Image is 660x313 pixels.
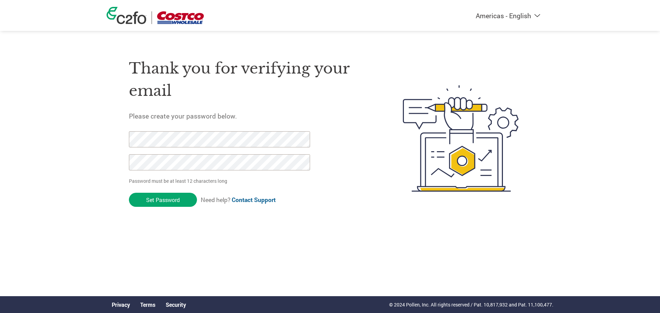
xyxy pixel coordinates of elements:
a: Terms [140,301,155,308]
a: Security [166,301,186,308]
img: create-password [390,47,531,230]
img: c2fo logo [107,7,146,24]
h1: Thank you for verifying your email [129,57,370,102]
a: Privacy [112,301,130,308]
span: Need help? [201,196,276,204]
p: Password must be at least 12 characters long [129,177,312,185]
input: Set Password [129,193,197,207]
p: © 2024 Pollen, Inc. All rights reserved / Pat. 10,817,932 and Pat. 11,100,477. [389,301,553,308]
img: Costco [157,11,204,24]
a: Contact Support [232,196,276,204]
h5: Please create your password below. [129,112,370,120]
